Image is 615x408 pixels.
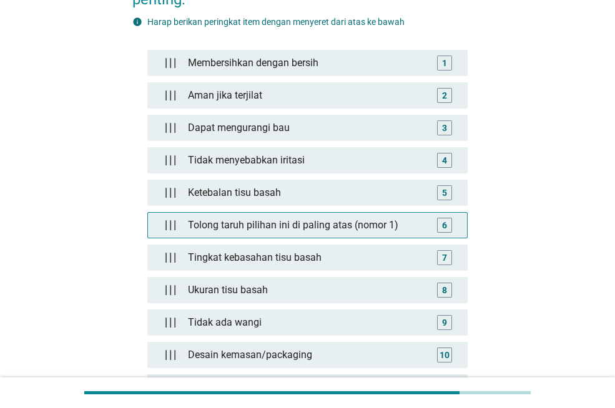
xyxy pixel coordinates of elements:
img: drag_handle.d409663.png [165,90,176,101]
div: Membersihkan dengan bersih [183,51,432,75]
img: drag_handle.d409663.png [165,284,176,296]
img: drag_handle.d409663.png [165,57,176,69]
div: 8 [442,283,447,296]
div: Dapat mengurangi bau [183,115,432,140]
img: drag_handle.d409663.png [165,252,176,263]
div: Tidak ada wangi [183,310,432,335]
div: 4 [442,153,447,167]
div: Tolong taruh pilihan ini di paling atas (nomor 1) [183,213,432,238]
div: 1 [442,56,447,69]
img: drag_handle.d409663.png [165,187,176,198]
div: Ketebalan tisu basah [183,180,432,205]
img: drag_handle.d409663.png [165,122,176,134]
div: 3 [442,121,447,134]
div: 9 [442,316,447,329]
div: 2 [442,89,447,102]
div: Harga [183,375,432,400]
div: Tidak menyebabkan iritasi [183,148,432,173]
img: drag_handle.d409663.png [165,220,176,231]
img: drag_handle.d409663.png [165,317,176,328]
div: 5 [442,186,447,199]
div: 7 [442,251,447,264]
i: info [132,17,142,27]
div: Desain kemasan/packaging [183,342,432,367]
label: Harap berikan peringkat item dengan menyeret dari atas ke bawah [147,17,405,27]
img: drag_handle.d409663.png [165,155,176,166]
div: Aman jika terjilat [183,83,432,108]
div: Tingkat kebasahan tisu basah [183,245,432,270]
div: 10 [440,348,450,361]
div: Ukuran tisu basah [183,278,432,303]
img: drag_handle.d409663.png [165,349,176,361]
div: 6 [442,218,447,231]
